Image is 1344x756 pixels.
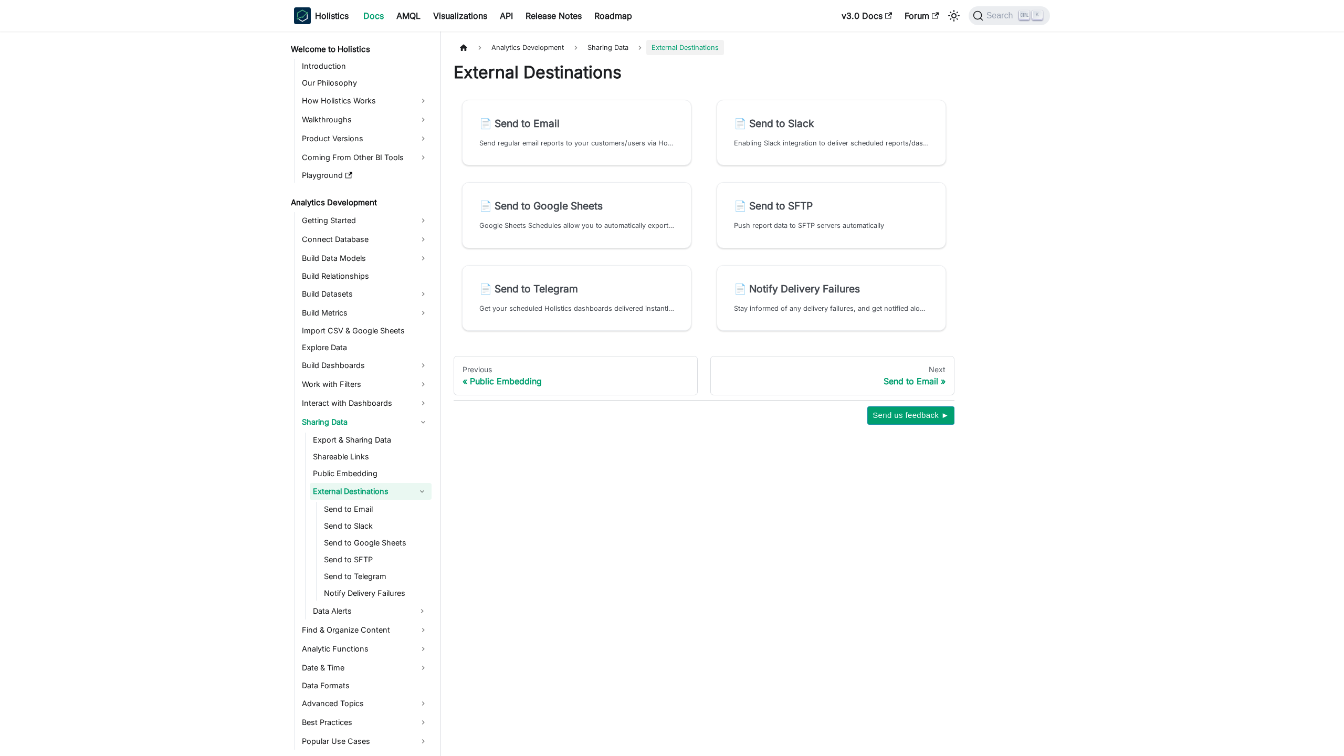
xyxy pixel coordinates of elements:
[867,406,954,424] button: Send us feedback ►
[299,111,432,128] a: Walkthroughs
[294,7,349,24] a: HolisticsHolistics
[710,356,954,396] a: NextSend to Email
[734,282,929,295] h2: Notify Delivery Failures
[1032,10,1043,20] kbd: K
[288,42,432,57] a: Welcome to Holistics
[315,9,349,22] b: Holistics
[299,269,432,283] a: Build Relationships
[390,7,427,24] a: AMQL
[717,265,946,331] a: 📄️ Notify Delivery FailuresStay informed of any delivery failures, and get notified along with yo...
[719,376,946,386] div: Send to Email
[717,100,946,165] a: 📄️ Send to SlackEnabling Slack integration to deliver scheduled reports/dashboards to your Slack ...
[299,231,432,248] a: Connect Database
[310,466,432,481] a: Public Embedding
[299,395,432,412] a: Interact with Dashboards
[294,7,311,24] img: Holistics
[479,303,674,313] p: Get your scheduled Holistics dashboards delivered instantly in Telegram for real-time alerts, mob...
[299,622,432,638] a: Find & Organize Content
[299,357,432,374] a: Build Dashboards
[646,40,724,55] span: External Destinations
[486,40,569,55] span: Analytics Development
[462,265,691,331] a: 📄️ Send to TelegramGet your scheduled Holistics dashboards delivered instantly in Telegram for re...
[299,92,432,109] a: How Holistics Works
[299,678,432,693] a: Data Formats
[493,7,519,24] a: API
[835,7,898,24] a: v3.0 Docs
[462,182,691,248] a: 📄️ Send to Google SheetsGoogle Sheets Schedules allow you to automatically export data from a rep...
[454,356,698,396] a: PreviousPublic Embedding
[873,408,949,422] span: Send us feedback ►
[479,117,674,130] h2: Send to Email
[321,519,432,533] a: Send to Slack
[299,714,432,731] a: Best Practices
[321,535,432,550] a: Send to Google Sheets
[299,414,432,430] a: Sharing Data
[299,212,432,229] a: Getting Started
[413,603,432,619] button: Expand sidebar category 'Data Alerts'
[479,199,674,212] h2: Send to Google Sheets
[479,282,674,295] h2: Send to Telegram
[299,640,432,657] a: Analytic Functions
[588,7,638,24] a: Roadmap
[717,182,946,248] a: 📄️ Send to SFTPPush report data to SFTP servers automatically
[299,250,432,267] a: Build Data Models
[519,7,588,24] a: Release Notes
[299,733,432,750] a: Popular Use Cases
[321,569,432,584] a: Send to Telegram
[946,7,962,24] button: Switch between dark and light mode (currently light mode)
[299,695,432,712] a: Advanced Topics
[898,7,945,24] a: Forum
[479,220,674,230] p: Google Sheets Schedules allow you to automatically export data from a report/chart widget to a Go...
[299,168,432,183] a: Playground
[299,376,432,393] a: Work with Filters
[299,323,432,338] a: Import CSV & Google Sheets
[283,31,441,756] nav: Docs sidebar
[479,138,674,148] p: Send regular email reports to your customers/users via Holistics BI
[969,6,1050,25] button: Search (Ctrl+K)
[983,11,1020,20] span: Search
[299,130,432,147] a: Product Versions
[299,76,432,90] a: Our Philosophy
[719,365,946,374] div: Next
[288,195,432,210] a: Analytics Development
[454,356,954,396] nav: Docs pages
[462,100,691,165] a: 📄️ Send to EmailSend regular email reports to your customers/users via Holistics BI
[299,659,432,676] a: Date & Time
[413,483,432,500] button: Collapse sidebar category 'External Destinations'
[734,117,929,130] h2: Send to Slack
[427,7,493,24] a: Visualizations
[357,7,390,24] a: Docs
[734,303,929,313] p: Stay informed of any delivery failures, and get notified along with your team.
[734,220,929,230] p: Push report data to SFTP servers automatically
[321,586,432,601] a: Notify Delivery Failures
[582,40,634,55] span: Sharing Data
[299,59,432,73] a: Introduction
[321,502,432,517] a: Send to Email
[299,149,432,166] a: Coming From Other BI Tools
[321,552,432,567] a: Send to SFTP
[310,449,432,464] a: Shareable Links
[454,40,954,55] nav: Breadcrumbs
[310,483,413,500] a: External Destinations
[734,138,929,148] p: Enabling Slack integration to deliver scheduled reports/dashboards to your Slack team. This helps...
[310,433,432,447] a: Export & Sharing Data
[310,603,413,619] a: Data Alerts
[299,286,432,302] a: Build Datasets
[463,365,689,374] div: Previous
[299,304,432,321] a: Build Metrics
[463,376,689,386] div: Public Embedding
[454,62,954,83] h1: External Destinations
[454,40,474,55] a: Home page
[299,340,432,355] a: Explore Data
[734,199,929,212] h2: Send to SFTP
